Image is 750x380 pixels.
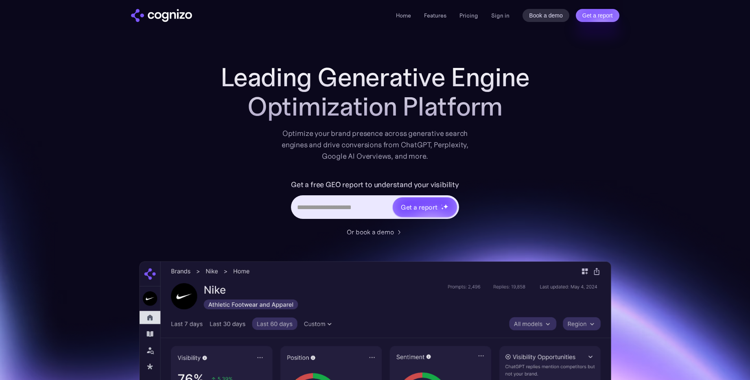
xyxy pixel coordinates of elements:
div: Or book a demo [347,227,394,237]
img: cognizo logo [131,9,192,22]
a: Features [424,12,446,19]
a: Sign in [491,11,509,20]
a: Get a reportstarstarstar [392,197,458,218]
label: Get a free GEO report to understand your visibility [291,178,459,191]
div: Optimize your brand presence across generative search engines and drive conversions from ChatGPT,... [275,128,475,162]
img: star [441,204,442,205]
form: Hero URL Input Form [291,178,459,223]
h1: Leading Generative Engine Optimization Platform [212,63,538,121]
div: Get a report [401,202,437,212]
a: Get a report [576,9,619,22]
img: star [443,204,448,209]
img: star [441,207,444,210]
a: Or book a demo [347,227,404,237]
a: Pricing [459,12,478,19]
a: Book a demo [523,9,569,22]
a: home [131,9,192,22]
a: Home [396,12,411,19]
